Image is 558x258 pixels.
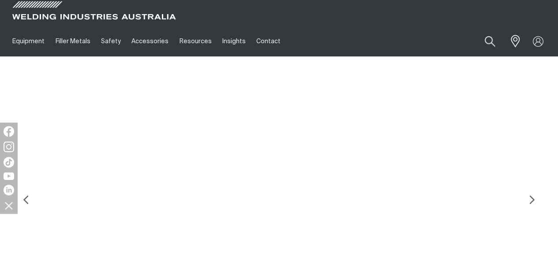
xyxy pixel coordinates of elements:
img: Instagram [4,142,14,152]
a: Insights [217,26,251,56]
a: Accessories [126,26,174,56]
button: Search products [475,31,505,52]
img: hide socials [1,198,16,213]
a: Filler Metals [50,26,95,56]
a: Equipment [7,26,50,56]
a: Contact [251,26,286,56]
a: Safety [96,26,126,56]
img: LinkedIn [4,185,14,195]
img: TikTok [4,157,14,168]
a: Resources [174,26,217,56]
img: NextArrow [523,191,541,209]
nav: Main [7,26,415,56]
img: YouTube [4,172,14,180]
input: Product name or item number... [464,31,505,52]
img: PrevArrow [17,191,35,209]
img: Facebook [4,126,14,137]
div: THE NEW BOBCAT 265X™ WITH [PERSON_NAME] HAS ARRIVED! [89,154,468,182]
div: Faster, easier setup. More capabilities. Reliability you can trust. [89,203,468,241]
